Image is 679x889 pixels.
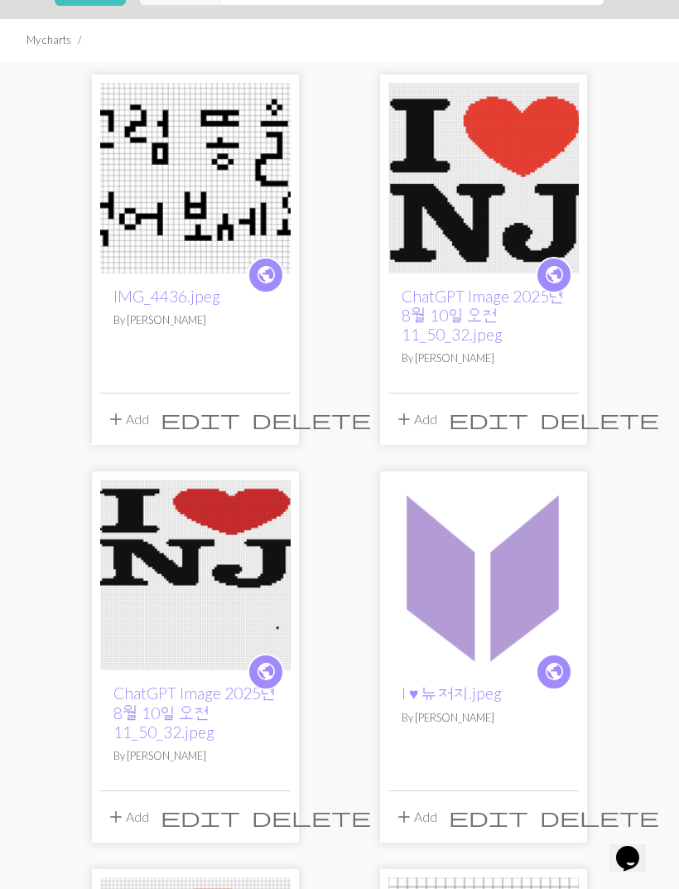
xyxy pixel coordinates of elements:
p: By [PERSON_NAME] [113,748,277,764]
i: Edit [161,807,240,827]
img: IMG_4436.jpeg [100,83,291,273]
span: delete [540,805,659,829]
a: public [536,654,572,690]
i: public [544,258,565,292]
button: Delete [246,403,377,435]
span: public [544,262,565,287]
button: Delete [534,403,665,435]
span: delete [540,408,659,431]
button: Edit [443,403,534,435]
button: Delete [246,801,377,833]
a: ChatGPT Image 2025년 8월 10일 오전 11_50_32.jpeg [113,684,277,741]
a: I ♥ 뉴저지.jpeg [402,684,502,703]
button: Edit [155,801,246,833]
span: edit [161,805,240,829]
button: Delete [534,801,665,833]
span: public [544,659,565,684]
li: My charts [26,32,71,48]
iframe: chat widget [609,823,662,872]
a: IMG_4436.jpeg [100,168,291,184]
a: public [248,257,284,293]
button: Edit [443,801,534,833]
span: edit [449,805,528,829]
button: Edit [155,403,246,435]
span: delete [252,805,371,829]
a: IMG_4436.jpeg [113,287,220,306]
span: edit [161,408,240,431]
span: add [106,408,126,431]
a: public [248,654,284,690]
i: Edit [449,807,528,827]
span: edit [449,408,528,431]
i: public [256,258,277,292]
button: Add [100,403,155,435]
i: Edit [161,409,240,429]
button: Add [100,801,155,833]
i: public [544,655,565,688]
i: public [256,655,277,688]
span: public [256,262,277,287]
img: I ♥ 뉴저지.jpeg [388,480,579,670]
a: I ♥ 뉴저지.jpeg [388,565,579,581]
a: ChatGPT Image 2025년 8월 10일 오전 11_50_32.jpeg [100,565,291,581]
button: Add [388,801,443,833]
a: public [536,257,572,293]
span: delete [252,408,371,431]
img: ChatGPT Image 2025년 8월 10일 오전 11_50_32.jpeg [388,83,579,273]
p: By [PERSON_NAME] [402,350,566,366]
p: By [PERSON_NAME] [113,312,277,328]
button: Add [388,403,443,435]
span: add [394,408,414,431]
span: add [394,805,414,829]
a: ChatGPT Image 2025년 8월 10일 오전 11_50_32.jpeg [388,168,579,184]
img: ChatGPT Image 2025년 8월 10일 오전 11_50_32.jpeg [100,480,291,670]
p: By [PERSON_NAME] [402,710,566,726]
i: Edit [449,409,528,429]
span: public [256,659,277,684]
span: add [106,805,126,829]
a: ChatGPT Image 2025년 8월 10일 오전 11_50_32.jpeg [402,287,565,344]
